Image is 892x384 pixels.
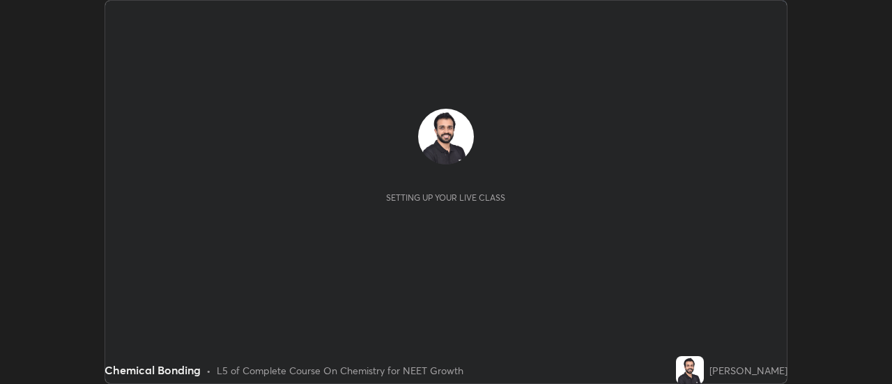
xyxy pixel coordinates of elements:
[217,363,463,378] div: L5 of Complete Course On Chemistry for NEET Growth
[386,192,505,203] div: Setting up your live class
[709,363,787,378] div: [PERSON_NAME]
[418,109,474,164] img: deb16bbe4d124ce49f592df3746f13e8.jpg
[676,356,704,384] img: deb16bbe4d124ce49f592df3746f13e8.jpg
[105,362,201,378] div: Chemical Bonding
[206,363,211,378] div: •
